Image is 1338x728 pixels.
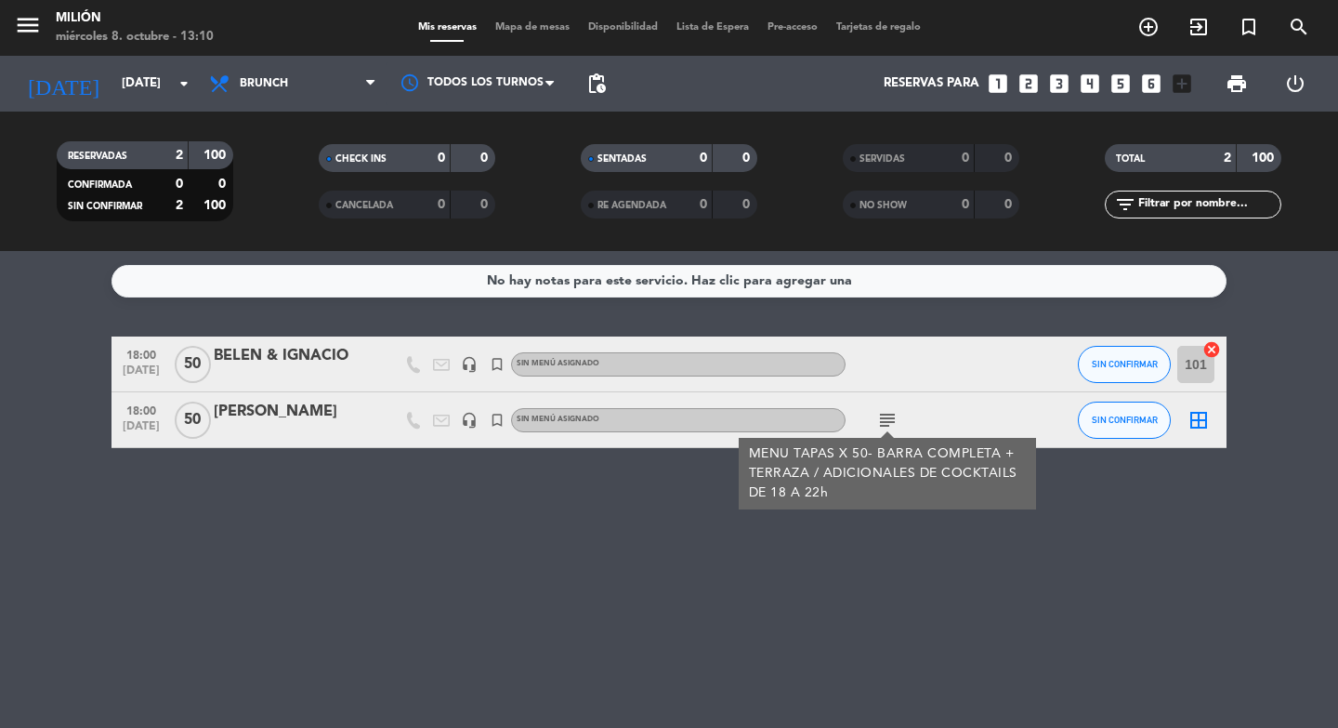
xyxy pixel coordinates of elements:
[480,152,492,165] strong: 0
[876,409,899,431] i: subject
[214,344,372,368] div: BELEN & IGNACIO
[1170,72,1194,96] i: add_box
[409,22,486,33] span: Mis reservas
[438,198,445,211] strong: 0
[1224,152,1231,165] strong: 2
[517,360,599,367] span: Sin menú asignado
[118,364,164,386] span: [DATE]
[14,11,42,46] button: menu
[1078,346,1171,383] button: SIN CONFIRMAR
[1288,16,1310,38] i: search
[68,202,142,211] span: SIN CONFIRMAR
[1078,402,1171,439] button: SIN CONFIRMAR
[489,412,505,429] i: turned_in_not
[203,149,230,162] strong: 100
[585,73,608,95] span: pending_actions
[1108,72,1133,96] i: looks_5
[486,22,579,33] span: Mapa de mesas
[1187,16,1210,38] i: exit_to_app
[14,63,112,104] i: [DATE]
[1116,154,1145,164] span: TOTAL
[758,22,827,33] span: Pre-acceso
[700,198,707,211] strong: 0
[667,22,758,33] span: Lista de Espera
[68,152,127,161] span: RESERVADAS
[438,152,445,165] strong: 0
[68,180,132,190] span: CONFIRMADA
[1078,72,1102,96] i: looks_4
[56,9,214,28] div: Milión
[962,152,969,165] strong: 0
[240,77,288,90] span: Brunch
[1187,409,1210,431] i: border_all
[1136,194,1280,215] input: Filtrar por nombre...
[884,76,979,91] span: Reservas para
[700,152,707,165] strong: 0
[118,399,164,420] span: 18:00
[461,412,478,429] i: headset_mic
[579,22,667,33] span: Disponibilidad
[118,343,164,364] span: 18:00
[175,402,211,439] span: 50
[1284,73,1306,95] i: power_settings_new
[335,154,387,164] span: CHECK INS
[173,73,195,95] i: arrow_drop_down
[986,72,1010,96] i: looks_one
[1017,72,1041,96] i: looks_two
[487,271,852,292] div: No hay notas para este servicio. Haz clic para agregar una
[597,201,666,210] span: RE AGENDADA
[1266,56,1324,112] div: LOG OUT
[489,356,505,373] i: turned_in_not
[176,199,183,212] strong: 2
[1092,359,1158,369] span: SIN CONFIRMAR
[461,356,478,373] i: headset_mic
[118,420,164,442] span: [DATE]
[1238,16,1260,38] i: turned_in_not
[517,416,599,423] span: Sin menú asignado
[1004,152,1016,165] strong: 0
[203,199,230,212] strong: 100
[176,178,183,191] strong: 0
[214,400,372,424] div: [PERSON_NAME]
[962,198,969,211] strong: 0
[859,154,905,164] span: SERVIDAS
[1139,72,1163,96] i: looks_6
[480,198,492,211] strong: 0
[1226,73,1248,95] span: print
[749,444,1027,503] div: MENU TAPAS X 50- BARRA COMPLETA + TERRAZA / ADICIONALES DE COCKTAILS DE 18 A 22h
[597,154,647,164] span: SENTADAS
[1202,340,1221,359] i: cancel
[1004,198,1016,211] strong: 0
[742,198,754,211] strong: 0
[827,22,930,33] span: Tarjetas de regalo
[175,346,211,383] span: 50
[1047,72,1071,96] i: looks_3
[1252,152,1278,165] strong: 100
[335,201,393,210] span: CANCELADA
[56,28,214,46] div: miércoles 8. octubre - 13:10
[218,178,230,191] strong: 0
[859,201,907,210] span: NO SHOW
[1092,415,1158,425] span: SIN CONFIRMAR
[1137,16,1160,38] i: add_circle_outline
[14,11,42,39] i: menu
[1114,193,1136,216] i: filter_list
[742,152,754,165] strong: 0
[176,149,183,162] strong: 2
